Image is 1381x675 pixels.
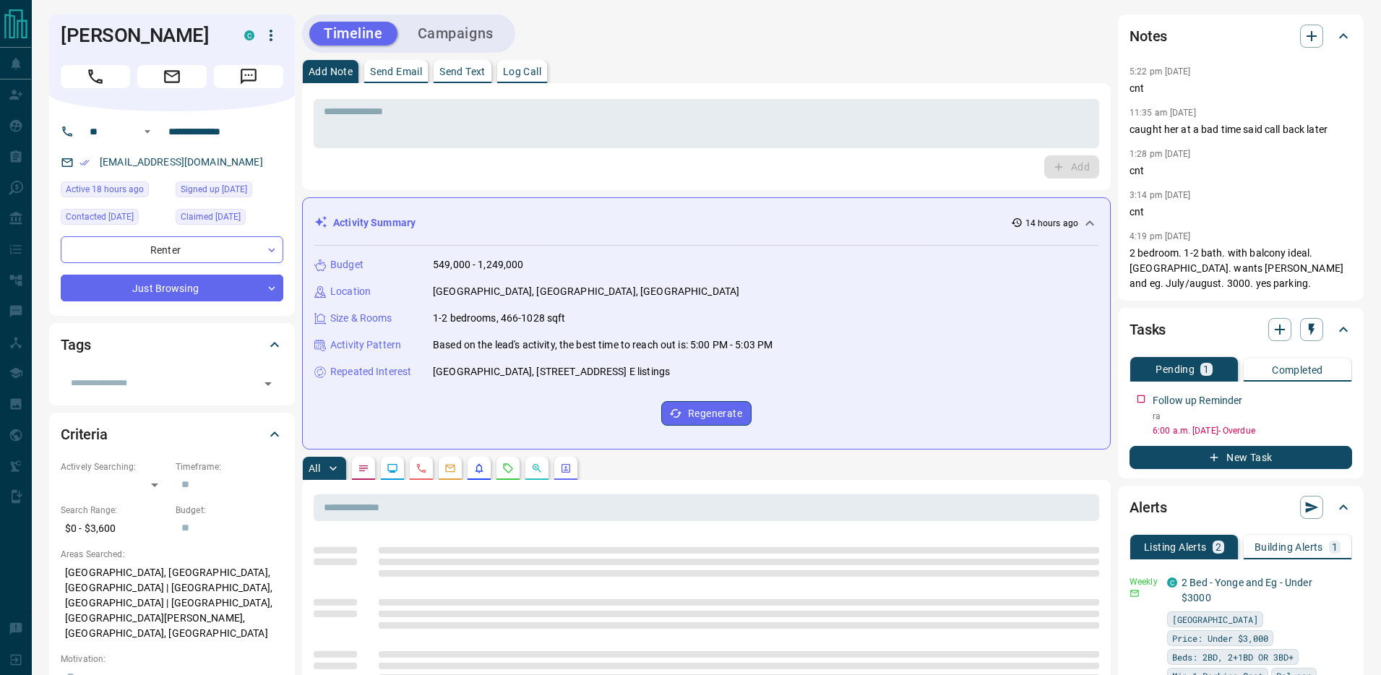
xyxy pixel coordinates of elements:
span: Beds: 2BD, 2+1BD OR 3BD+ [1172,650,1294,664]
p: Listing Alerts [1144,542,1207,552]
p: 3:14 pm [DATE] [1130,190,1191,200]
svg: Notes [358,463,369,474]
div: Wed Jan 11 2023 [176,209,283,229]
span: Claimed [DATE] [181,210,241,224]
h2: Tags [61,333,90,356]
p: Timeframe: [176,460,283,473]
div: Alerts [1130,490,1352,525]
a: [EMAIL_ADDRESS][DOMAIN_NAME] [100,156,263,168]
p: Motivation: [61,653,283,666]
span: Message [214,65,283,88]
div: Tags [61,327,283,362]
p: 11:35 am [DATE] [1130,108,1196,118]
svg: Calls [416,463,427,474]
p: 549,000 - 1,249,000 [433,257,524,272]
svg: Email [1130,588,1140,598]
p: Repeated Interest [330,364,411,379]
span: Active 18 hours ago [66,182,144,197]
p: Building Alerts [1255,542,1323,552]
div: condos.ca [244,30,254,40]
h2: Criteria [61,423,108,446]
p: cnt [1130,205,1352,220]
button: Open [258,374,278,394]
p: [GEOGRAPHIC_DATA], [STREET_ADDRESS] E listings [433,364,670,379]
p: Budget: [176,504,283,517]
div: Just Browsing [61,275,283,301]
div: Wed Aug 13 2025 [61,181,168,202]
a: 2 Bed - Yonge and Eg - Under $3000 [1182,577,1312,603]
svg: Emails [444,463,456,474]
h2: Tasks [1130,318,1166,341]
button: Open [139,123,156,140]
button: Regenerate [661,401,752,426]
p: ra [1153,410,1352,423]
span: Email [137,65,207,88]
p: cnt [1130,81,1352,96]
button: New Task [1130,446,1352,469]
p: Follow up Reminder [1153,393,1242,408]
p: 2 [1216,542,1221,552]
p: 1:28 pm [DATE] [1130,149,1191,159]
p: Weekly [1130,575,1158,588]
div: Notes [1130,19,1352,53]
p: Size & Rooms [330,311,392,326]
p: cnt [1130,163,1352,179]
p: caught her at a bad time said call back later [1130,122,1352,137]
h2: Alerts [1130,496,1167,519]
p: Log Call [503,66,541,77]
p: Send Text [439,66,486,77]
p: Completed [1272,365,1323,375]
p: 1 [1203,364,1209,374]
p: Add Note [309,66,353,77]
span: [GEOGRAPHIC_DATA] [1172,612,1258,627]
div: Criteria [61,417,283,452]
p: 1-2 bedrooms, 466-1028 sqft [433,311,566,326]
div: Tasks [1130,312,1352,347]
button: Campaigns [403,22,508,46]
p: 4:19 pm [DATE] [1130,231,1191,241]
div: Wed Jan 11 2023 [61,209,168,229]
h2: Notes [1130,25,1167,48]
p: Activity Pattern [330,337,401,353]
svg: Lead Browsing Activity [387,463,398,474]
p: Areas Searched: [61,548,283,561]
svg: Listing Alerts [473,463,485,474]
p: [GEOGRAPHIC_DATA], [GEOGRAPHIC_DATA], [GEOGRAPHIC_DATA] [433,284,739,299]
p: Pending [1156,364,1195,374]
p: 5:22 pm [DATE] [1130,66,1191,77]
p: Budget [330,257,363,272]
p: Search Range: [61,504,168,517]
p: $0 - $3,600 [61,517,168,541]
p: All [309,463,320,473]
p: [GEOGRAPHIC_DATA], [GEOGRAPHIC_DATA], [GEOGRAPHIC_DATA] | [GEOGRAPHIC_DATA], [GEOGRAPHIC_DATA] | ... [61,561,283,645]
p: Location [330,284,371,299]
p: Based on the lead's activity, the best time to reach out is: 5:00 PM - 5:03 PM [433,337,773,353]
p: Activity Summary [333,215,416,231]
p: 2 bedroom. 1-2 bath. with balcony ideal. [GEOGRAPHIC_DATA]. wants [PERSON_NAME] and eg. July/augu... [1130,246,1352,291]
div: condos.ca [1167,577,1177,588]
button: Timeline [309,22,397,46]
svg: Requests [502,463,514,474]
div: Activity Summary14 hours ago [314,210,1098,236]
span: Price: Under $3,000 [1172,631,1268,645]
p: Send Email [370,66,422,77]
svg: Agent Actions [560,463,572,474]
p: 14 hours ago [1025,217,1078,230]
span: Call [61,65,130,88]
svg: Opportunities [531,463,543,474]
div: Mon Dec 02 2019 [176,181,283,202]
span: Signed up [DATE] [181,182,247,197]
h1: [PERSON_NAME] [61,24,223,47]
p: 6:00 a.m. [DATE] - Overdue [1153,424,1352,437]
p: 1 [1332,542,1338,552]
p: Actively Searching: [61,460,168,473]
span: Contacted [DATE] [66,210,134,224]
svg: Email Verified [79,158,90,168]
div: Renter [61,236,283,263]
